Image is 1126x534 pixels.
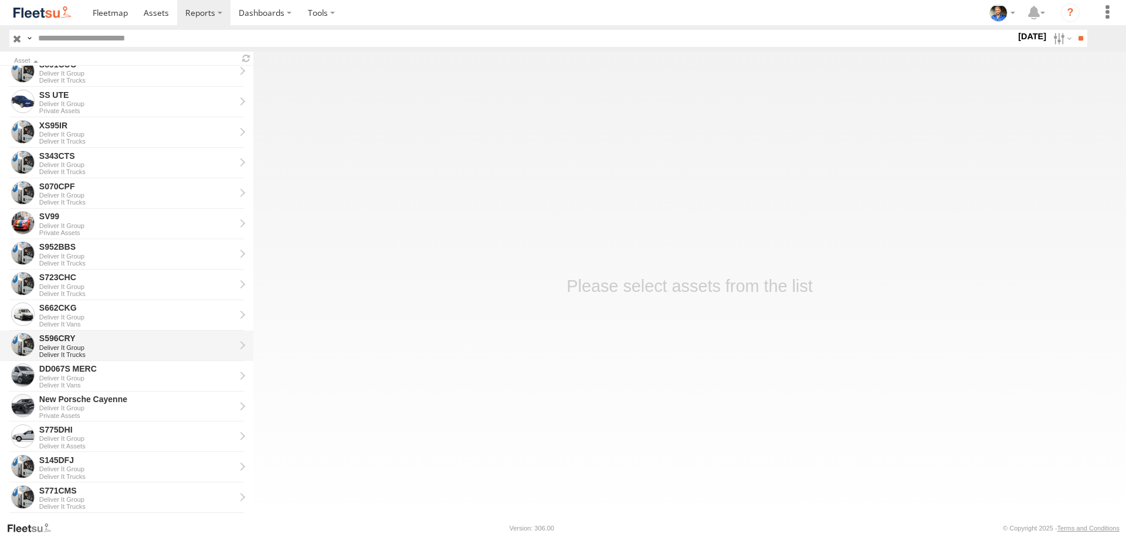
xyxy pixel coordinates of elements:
[39,314,235,321] div: Deliver It Group
[39,70,235,77] div: Deliver It Group
[39,260,235,267] div: Deliver It Trucks
[39,161,235,168] div: Deliver It Group
[39,455,235,465] div: S145DFJ - View Asset History
[39,131,235,138] div: Deliver It Group
[39,77,235,84] div: Deliver It Trucks
[1061,4,1080,22] i: ?
[39,181,235,192] div: S070CPF - View Asset History
[6,522,60,534] a: Visit our Website
[39,242,235,252] div: S952BBS - View Asset History
[1016,30,1049,43] label: [DATE]
[39,151,235,161] div: S343CTS - View Asset History
[39,412,235,419] div: Private Assets
[39,485,235,496] div: S771CMS - View Asset History
[39,394,235,404] div: New Porsche Cayenne - View Asset History
[39,100,235,107] div: Deliver It Group
[14,58,235,64] div: Click to Sort
[1003,525,1120,532] div: © Copyright 2025 -
[39,473,235,480] div: Deliver It Trucks
[39,321,235,328] div: Deliver It Vans
[39,199,235,206] div: Deliver It Trucks
[985,4,1019,22] div: Matt Draper
[39,404,235,411] div: Deliver It Group
[239,53,253,64] span: Refresh
[39,283,235,290] div: Deliver It Group
[25,30,34,47] label: Search Query
[39,229,235,236] div: Private Assets
[39,120,235,131] div: XS95IR - View Asset History
[39,107,235,114] div: Private Assets
[1049,30,1074,47] label: Search Filter Options
[39,138,235,145] div: Deliver It Trucks
[39,333,235,343] div: S596CRY - View Asset History
[39,435,235,442] div: Deliver It Group
[39,211,235,222] div: SV99 - View Asset History
[39,382,235,389] div: Deliver It Vans
[39,168,235,175] div: Deliver It Trucks
[39,443,235,450] div: Deliver It Assets
[39,496,235,503] div: Deliver It Group
[39,375,235,382] div: Deliver It Group
[12,5,73,21] img: fleetsu-logo-horizontal.svg
[39,90,235,100] div: SS UTE - View Asset History
[39,344,235,351] div: Deliver It Group
[39,465,235,472] div: Deliver It Group
[39,424,235,435] div: S775DHI - View Asset History
[39,503,235,510] div: Deliver It Trucks
[39,222,235,229] div: Deliver It Group
[39,290,235,297] div: Deliver It Trucks
[1057,525,1120,532] a: Terms and Conditions
[39,363,235,374] div: DD067S MERC - View Asset History
[39,351,235,358] div: Deliver It Trucks
[39,253,235,260] div: Deliver It Group
[39,192,235,199] div: Deliver It Group
[39,302,235,313] div: S662CKG - View Asset History
[39,272,235,283] div: S723CHC - View Asset History
[510,525,554,532] div: Version: 306.00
